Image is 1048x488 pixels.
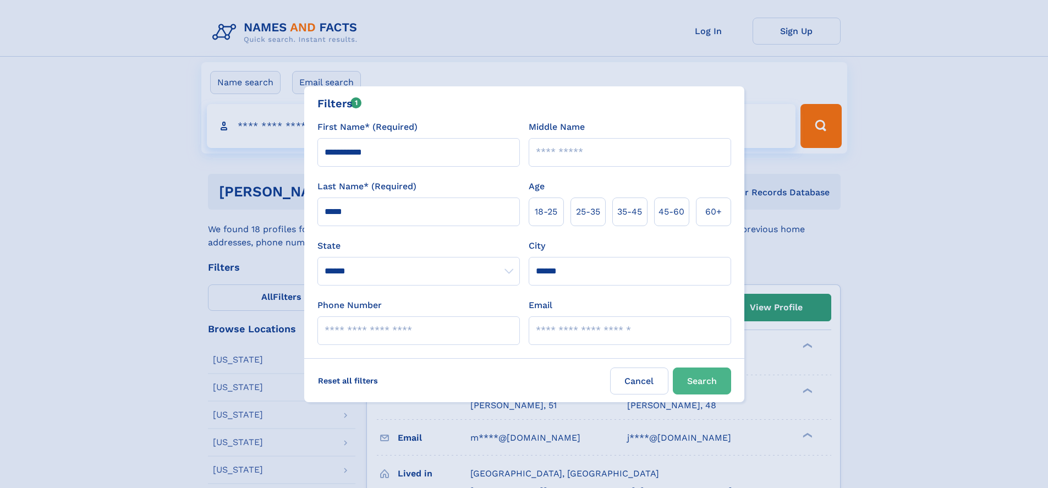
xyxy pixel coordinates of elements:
[311,368,385,394] label: Reset all filters
[659,205,684,218] span: 45‑60
[529,120,585,134] label: Middle Name
[529,299,552,312] label: Email
[317,95,362,112] div: Filters
[529,239,545,253] label: City
[535,205,557,218] span: 18‑25
[317,180,416,193] label: Last Name* (Required)
[317,299,382,312] label: Phone Number
[317,120,418,134] label: First Name* (Required)
[576,205,600,218] span: 25‑35
[617,205,642,218] span: 35‑45
[529,180,545,193] label: Age
[673,368,731,394] button: Search
[317,239,520,253] label: State
[705,205,722,218] span: 60+
[610,368,668,394] label: Cancel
